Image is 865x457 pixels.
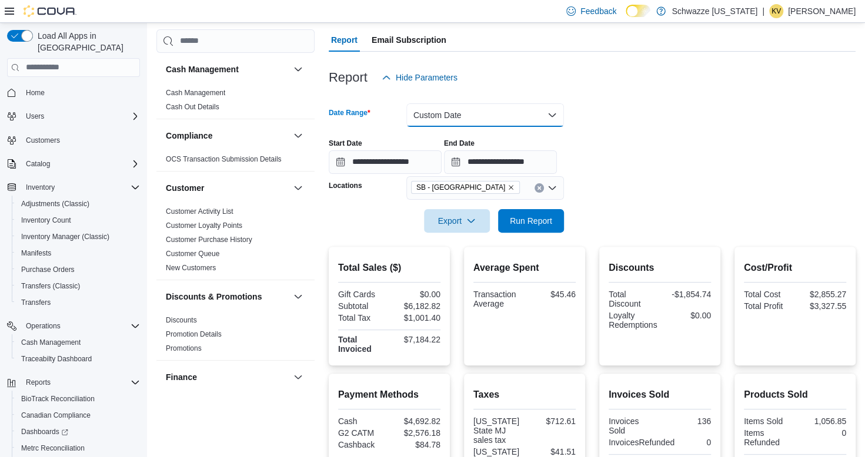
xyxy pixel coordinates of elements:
[166,291,262,303] h3: Discounts & Promotions
[377,66,462,89] button: Hide Parameters
[662,290,711,299] div: -$1,854.74
[510,215,552,227] span: Run Report
[609,388,711,402] h2: Invoices Sold
[12,407,145,424] button: Canadian Compliance
[21,157,140,171] span: Catalog
[16,392,99,406] a: BioTrack Reconciliation
[21,338,81,347] span: Cash Management
[16,230,114,244] a: Inventory Manager (Classic)
[291,62,305,76] button: Cash Management
[21,85,140,100] span: Home
[156,204,315,280] div: Customer
[16,246,140,260] span: Manifests
[2,132,145,149] button: Customers
[338,440,387,449] div: Cashback
[535,183,544,193] button: Clear input
[679,438,711,447] div: 0
[609,416,657,435] div: Invoices Sold
[21,427,68,436] span: Dashboards
[21,411,91,420] span: Canadian Compliance
[744,301,793,311] div: Total Profit
[166,221,242,230] span: Customer Loyalty Points
[291,290,305,304] button: Discounts & Promotions
[21,319,140,333] span: Operations
[2,179,145,196] button: Inventory
[744,261,846,275] h2: Cost/Profit
[166,103,219,111] a: Cash Out Details
[166,344,202,352] a: Promotions
[166,371,197,383] h3: Finance
[744,428,793,447] div: Items Refunded
[744,388,846,402] h2: Products Sold
[166,330,222,339] span: Promotion Details
[2,108,145,125] button: Users
[21,232,109,241] span: Inventory Manager (Classic)
[166,315,197,325] span: Discounts
[662,311,711,320] div: $0.00
[744,290,793,299] div: Total Cost
[166,89,225,97] a: Cash Management
[16,441,89,455] a: Metrc Reconciliation
[166,221,242,230] a: Customer Loyalty Points
[527,447,576,456] div: $41.51
[16,213,140,227] span: Inventory Count
[2,374,145,391] button: Reports
[16,335,140,350] span: Cash Management
[16,352,140,366] span: Traceabilty Dashboard
[331,28,358,52] span: Report
[338,416,387,426] div: Cash
[12,334,145,351] button: Cash Management
[338,335,372,354] strong: Total Invoiced
[338,388,440,402] h2: Payment Methods
[16,392,140,406] span: BioTrack Reconciliation
[16,425,73,439] a: Dashboards
[26,321,61,331] span: Operations
[16,425,140,439] span: Dashboards
[21,248,51,258] span: Manifests
[33,30,140,53] span: Load All Apps in [GEOGRAPHIC_DATA]
[166,291,289,303] button: Discounts & Promotions
[16,213,76,227] a: Inventory Count
[609,290,657,308] div: Total Discount
[166,316,197,324] a: Discounts
[2,84,145,101] button: Home
[12,261,145,278] button: Purchase Orders
[166,154,282,164] span: OCS Transaction Submission Details
[21,394,95,404] span: BioTrack Reconciliation
[16,263,140,277] span: Purchase Orders
[12,294,145,311] button: Transfers
[21,180,59,194] button: Inventory
[411,181,520,194] span: SB - Garden City
[424,209,490,233] button: Export
[329,108,370,117] label: Date Range
[372,28,446,52] span: Email Subscription
[473,290,522,308] div: Transaction Average
[166,130,289,142] button: Compliance
[329,150,442,174] input: Press the down key to open a popover containing a calendar.
[166,371,289,383] button: Finance
[2,318,145,334] button: Operations
[16,263,79,277] a: Purchase Orders
[26,88,45,98] span: Home
[26,159,50,169] span: Catalog
[21,133,65,147] a: Customers
[156,86,315,119] div: Cash Management
[16,295,140,310] span: Transfers
[166,207,233,216] span: Customer Activity List
[672,4,757,18] p: Schwazze [US_STATE]
[772,4,781,18] span: KV
[16,279,140,293] span: Transfers (Classic)
[338,301,387,311] div: Subtotal
[473,388,576,402] h2: Taxes
[444,150,557,174] input: Press the down key to open a popover containing a calendar.
[156,152,315,171] div: Compliance
[392,301,440,311] div: $6,182.82
[392,416,440,426] div: $4,692.82
[21,265,75,274] span: Purchase Orders
[16,408,95,422] a: Canadian Compliance
[392,428,440,438] div: $2,576.18
[2,156,145,172] button: Catalog
[21,86,49,100] a: Home
[21,375,55,389] button: Reports
[21,109,49,123] button: Users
